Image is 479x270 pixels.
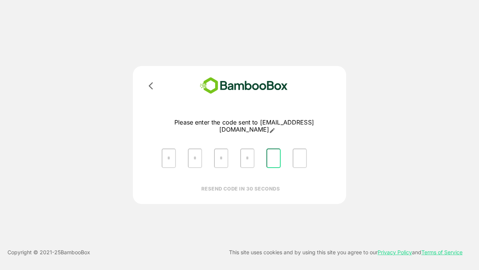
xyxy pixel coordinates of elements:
p: Please enter the code sent to [EMAIL_ADDRESS][DOMAIN_NAME] [156,119,333,133]
input: Please enter OTP character 5 [266,148,281,168]
input: Please enter OTP character 4 [240,148,254,168]
input: Please enter OTP character 6 [293,148,307,168]
input: Please enter OTP character 3 [214,148,228,168]
a: Terms of Service [421,249,463,255]
input: Please enter OTP character 1 [162,148,176,168]
a: Privacy Policy [378,249,412,255]
input: Please enter OTP character 2 [188,148,202,168]
p: Copyright © 2021- 25 BambooBox [7,248,90,257]
p: This site uses cookies and by using this site you agree to our and [229,248,463,257]
img: bamboobox [189,75,299,96]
